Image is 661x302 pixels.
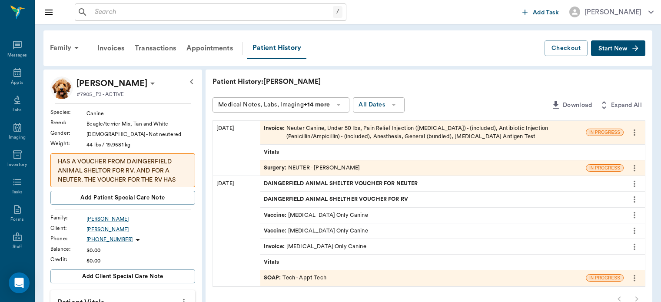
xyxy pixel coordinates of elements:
span: Invoice : [264,124,286,141]
p: Patient History: [PERSON_NAME] [213,76,473,87]
button: Add client Special Care Note [50,269,195,283]
div: Medical Notes, Labs, Imaging [218,100,330,110]
div: Family : [50,214,86,222]
div: Joey Gutierrez [76,76,147,90]
div: [PERSON_NAME] [585,7,641,17]
a: [PERSON_NAME] [86,215,195,223]
div: Client : [50,224,86,232]
p: HAS A VOUCHER FROM DAINGERFIELD ANIMAL SHELTOR FOR RV. AND FOR A NEUTER. THE VOUCHER FOR THE RV H... [58,157,188,194]
a: Patient History [247,37,306,59]
span: IN PROGRESS [586,165,623,171]
a: Transactions [130,38,181,59]
span: Vaccine : [264,227,288,235]
div: NEUTER - [PERSON_NAME] [264,164,360,172]
button: more [628,271,641,285]
div: Messages [7,52,27,59]
div: [MEDICAL_DATA] Only Canine [264,227,368,235]
button: more [628,176,641,191]
div: [MEDICAL_DATA] Only Canine [264,211,368,219]
button: more [628,239,641,254]
div: Weight : [50,139,86,147]
div: Open Intercom Messenger [9,272,30,293]
button: more [628,223,641,238]
span: DAINGERFIELD ANIMAL SHELTER VOUCHER FOR NEUTER [264,179,420,188]
div: Imaging [9,134,26,141]
div: / [333,6,342,18]
button: Add Task [519,4,562,20]
div: Appts [11,80,23,86]
button: All Dates [353,97,405,113]
a: Appointments [181,38,238,59]
button: more [628,161,641,176]
div: Canine [86,110,195,117]
span: Surgery : [264,164,288,172]
button: Download [547,97,595,113]
a: Invoices [92,38,130,59]
div: Gender : [50,129,86,137]
div: 44 lbs / 19.9581 kg [86,141,195,149]
b: +14 more [304,102,330,108]
button: more [628,208,641,222]
img: Profile Image [50,76,73,99]
div: Phone : [50,235,86,242]
input: Search [91,6,333,18]
button: more [628,125,641,140]
div: $0.00 [86,246,195,254]
button: Start New [591,40,645,56]
div: Family [45,37,87,58]
p: #7905_P3 - ACTIVE [76,90,124,98]
div: [DEMOGRAPHIC_DATA] - Not neutered [86,130,195,138]
span: IN PROGRESS [586,129,623,136]
span: Vitals [264,258,281,266]
span: Vaccine : [264,211,288,219]
div: Tasks [12,189,23,196]
div: Inventory [7,162,27,168]
button: Expand All [595,97,645,113]
span: Vitals [264,148,281,156]
div: Breed : [50,119,86,126]
button: Close drawer [40,3,57,21]
div: [MEDICAL_DATA] Only Canine [264,242,366,251]
div: $0.00 [86,257,195,265]
button: [PERSON_NAME] [562,4,661,20]
span: IN PROGRESS [586,275,623,281]
a: [PERSON_NAME] [86,226,195,233]
p: [PHONE_NUMBER] [86,236,133,243]
span: SOAP : [264,274,283,282]
div: Forms [10,216,23,223]
div: Staff [13,244,22,250]
div: Labs [13,107,22,113]
span: Expand All [611,100,642,111]
span: DAINGERFIELD ANIMAL SHELTHER VOUCHER FOR RV [264,195,410,203]
button: Checkout [545,40,588,56]
p: [PERSON_NAME] [76,76,147,90]
button: more [628,192,641,207]
div: Credit : [50,256,86,263]
span: Add client Special Care Note [82,272,163,281]
span: Invoice : [264,242,286,251]
span: Add patient Special Care Note [80,193,165,202]
div: Beagle/terrier Mix, Tan and White [86,120,195,128]
div: [DATE] [213,176,260,285]
div: Balance : [50,245,86,253]
div: [DATE] [213,121,260,176]
button: Add patient Special Care Note [50,191,195,205]
div: Neuter Canine, Under 50 lbs, Pain Relief Injection ([MEDICAL_DATA]) - (included), Antibiotic Inje... [264,124,582,141]
div: Tech - Appt Tech [264,274,326,282]
div: Species : [50,108,86,116]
